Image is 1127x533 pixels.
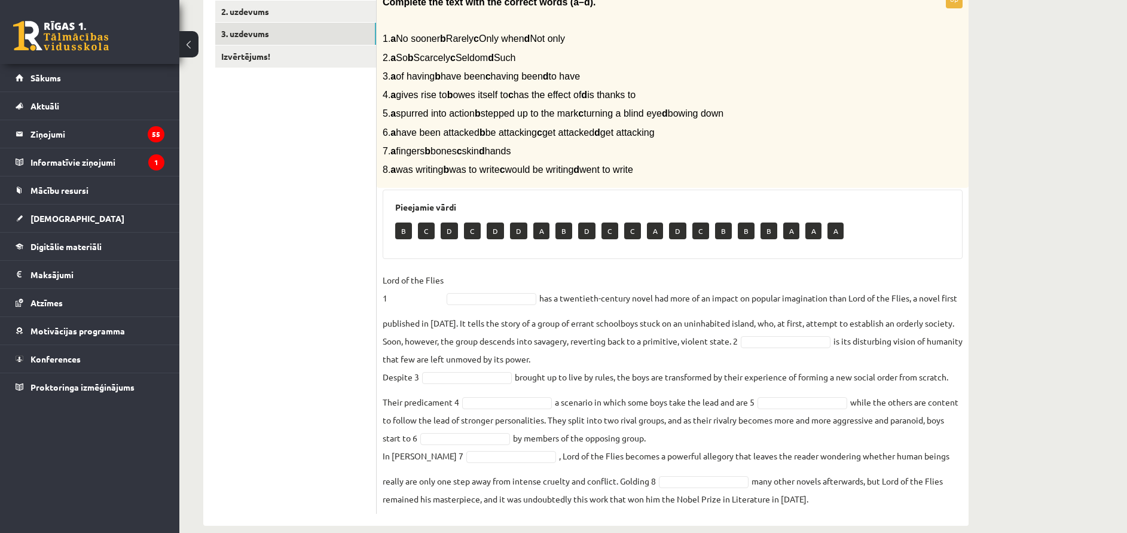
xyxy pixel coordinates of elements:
b: d [488,53,494,63]
p: A [805,223,821,239]
a: Informatīvie ziņojumi1 [16,148,164,176]
i: 1 [148,154,164,170]
b: b [475,108,481,118]
b: a [390,127,396,138]
b: d [662,108,668,118]
span: Aktuāli [30,100,59,111]
p: B [555,223,572,239]
span: Konferences [30,354,81,364]
p: C [601,223,618,239]
span: 4. gives rise to owes itself to has the effect of is thanks to [383,90,636,100]
b: a [390,165,396,175]
b: d [594,127,600,138]
b: d [573,165,579,175]
a: Rīgas 1. Tālmācības vidusskola [13,21,109,51]
span: Atzīmes [30,297,63,308]
a: Ziņojumi55 [16,120,164,148]
a: Digitālie materiāli [16,233,164,260]
span: 6. have been attacked be attacking get attacked get attacking [383,127,655,138]
a: Konferences [16,345,164,373]
b: c [537,127,542,138]
p: A [533,223,549,239]
b: b [435,71,441,81]
legend: Informatīvie ziņojumi [30,148,164,176]
b: b [443,165,449,175]
b: b [447,90,453,100]
span: Motivācijas programma [30,325,125,336]
a: Proktoringa izmēģinājums [16,373,164,401]
b: c [450,53,456,63]
span: 8. was writing was to write would be writing went to write [383,165,633,175]
a: Mācību resursi [16,176,164,204]
p: B [395,223,412,239]
b: a [390,108,396,118]
i: 55 [148,126,164,142]
p: C [464,223,481,239]
b: c [508,90,514,100]
b: a [390,146,396,156]
p: C [624,223,641,239]
p: D [441,223,458,239]
b: a [390,71,396,81]
span: 7. fingers bones skin hands [383,146,511,156]
p: A [783,223,799,239]
p: B [738,223,755,239]
fieldset: has a twentieth-century novel had more of an impact on popular imagination than Lord of the Flies... [383,271,963,508]
b: d [479,146,485,156]
p: A [647,223,663,239]
b: c [500,165,505,175]
a: 3. uzdevums [215,23,376,45]
legend: Maksājumi [30,261,164,288]
b: c [474,33,479,44]
b: c [485,71,491,81]
span: 3. of having have been having been to have [383,71,580,81]
b: a [390,90,396,100]
a: Sākums [16,64,164,92]
span: [DEMOGRAPHIC_DATA] [30,213,124,224]
b: a [390,53,396,63]
span: Proktoringa izmēģinājums [30,382,135,392]
p: B [761,223,777,239]
b: b [440,33,446,44]
h3: Pieejamie vārdi [395,202,950,212]
b: d [581,90,587,100]
b: b [408,53,414,63]
a: Maksājumi [16,261,164,288]
p: D [510,223,527,239]
p: B [715,223,732,239]
span: 1. No sooner Rarely Only when Not only [383,33,565,44]
p: C [418,223,435,239]
b: b [479,127,485,138]
p: C [692,223,709,239]
b: d [524,33,530,44]
b: b [424,146,430,156]
b: a [390,33,396,44]
b: c [578,108,584,118]
span: Mācību resursi [30,185,88,196]
a: [DEMOGRAPHIC_DATA] [16,205,164,232]
span: 2. So Scarcely Seldom Such [383,53,515,63]
p: D [578,223,595,239]
span: Digitālie materiāli [30,241,102,252]
b: d [543,71,549,81]
p: In [PERSON_NAME] 7 [383,447,463,465]
a: Aktuāli [16,92,164,120]
legend: Ziņojumi [30,120,164,148]
p: A [827,223,844,239]
a: Atzīmes [16,289,164,316]
span: Sākums [30,72,61,83]
span: 5. spurred into action stepped up to the mark turning a blind eye bowing down [383,108,723,118]
b: c [457,146,462,156]
a: 2. uzdevums [215,1,376,23]
p: D [487,223,504,239]
p: Lord of the Flies 1 [383,271,444,307]
a: Motivācijas programma [16,317,164,345]
p: D [669,223,686,239]
a: Izvērtējums! [215,45,376,68]
p: Despite 3 [383,368,419,386]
